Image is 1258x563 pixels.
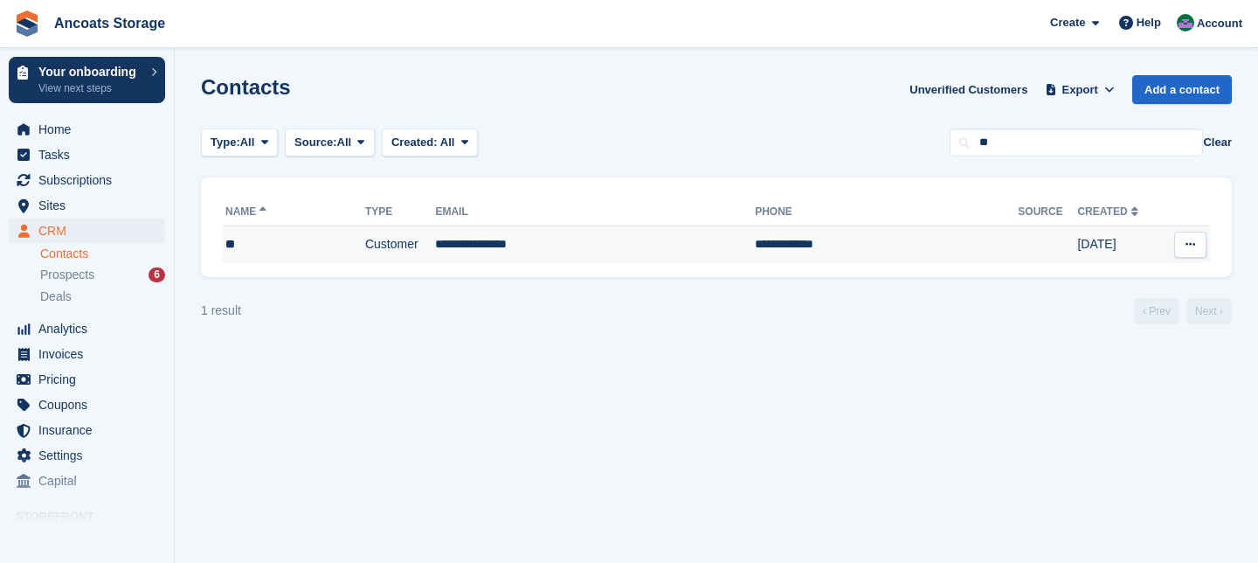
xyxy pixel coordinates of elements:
td: [DATE] [1077,226,1162,263]
span: Analytics [38,316,143,341]
th: Phone [755,198,1018,226]
a: Add a contact [1132,75,1232,104]
h1: Contacts [201,75,291,99]
a: menu [9,418,165,442]
span: Home [38,117,143,142]
a: Name [225,205,270,218]
span: Sites [38,193,143,218]
span: Help [1137,14,1161,31]
span: Insurance [38,418,143,442]
button: Clear [1203,134,1232,151]
nav: Page [1130,298,1235,324]
a: Your onboarding View next steps [9,57,165,103]
span: Coupons [38,393,143,417]
a: Created [1077,205,1141,218]
div: 6 [149,268,165,282]
p: Your onboarding [38,66,142,78]
span: All [440,136,455,149]
span: Invoices [38,342,143,366]
span: Deals [40,288,72,305]
a: Prospects 6 [40,266,165,284]
span: Settings [38,443,143,468]
a: Contacts [40,246,165,262]
th: Email [435,198,755,226]
span: Account [1197,15,1242,32]
a: menu [9,393,165,417]
span: All [337,134,352,151]
span: Prospects [40,267,94,283]
span: Create [1050,14,1085,31]
span: Created: [391,136,438,149]
button: Export [1041,75,1118,104]
a: Next [1186,298,1232,324]
button: Source: All [285,129,375,157]
span: Capital [38,469,143,493]
button: Type: All [201,129,278,157]
a: menu [9,219,165,243]
th: Type [365,198,435,226]
a: menu [9,316,165,341]
div: 1 result [201,302,241,320]
a: Ancoats Storage [47,9,172,38]
img: stora-icon-8386f47178a22dfd0bd8f6a31ec36ba5ce8667c1dd55bd0f319d3a0aa187defe.svg [14,10,40,37]
button: Created: All [382,129,478,157]
td: Customer [365,226,435,263]
p: View next steps [38,80,142,96]
a: menu [9,342,165,366]
a: menu [9,367,165,392]
a: menu [9,469,165,493]
span: Source: [294,134,336,151]
span: All [240,134,255,151]
a: menu [9,168,165,192]
a: Unverified Customers [902,75,1034,104]
span: Type: [211,134,240,151]
a: menu [9,443,165,468]
span: Subscriptions [38,168,143,192]
a: menu [9,117,165,142]
a: Deals [40,288,165,306]
span: Storefront [16,508,174,525]
a: Previous [1134,298,1179,324]
span: Export [1062,81,1098,99]
a: menu [9,142,165,167]
a: menu [9,193,165,218]
span: Tasks [38,142,143,167]
span: Pricing [38,367,143,392]
span: CRM [38,219,143,243]
th: Source [1018,198,1077,226]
